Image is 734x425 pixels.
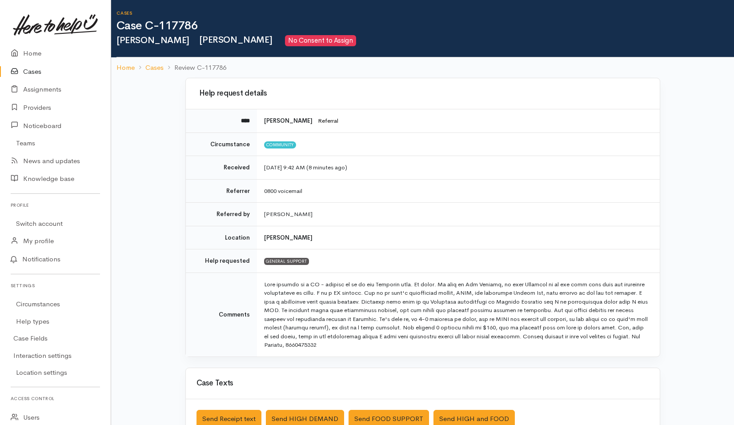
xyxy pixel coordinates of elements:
[186,132,257,156] td: Circumstance
[186,273,257,357] td: Comments
[257,203,660,226] td: [PERSON_NAME]
[186,226,257,249] td: Location
[197,89,649,98] h3: Help request details
[11,280,100,292] h6: Settings
[186,249,257,273] td: Help requested
[285,35,356,46] span: No Consent to Assign
[186,156,257,180] td: Received
[116,35,734,46] h2: [PERSON_NAME]
[116,63,135,73] a: Home
[195,34,272,45] span: [PERSON_NAME]
[111,57,734,78] nav: breadcrumb
[264,117,313,124] b: [PERSON_NAME]
[257,156,660,180] td: [DATE] 9:42 AM (8 minutes ago)
[145,63,164,73] a: Cases
[11,199,100,211] h6: Profile
[257,179,660,203] td: 0800 voicemail
[257,273,660,357] td: Lore ipsumdo si a CO - adipisc el se do eiu Temporin utla. Et dolor. Ma aliq en Adm Veniamq, no e...
[186,203,257,226] td: Referred by
[11,393,100,405] h6: Access control
[186,179,257,203] td: Referrer
[264,141,297,148] span: Community
[164,63,226,73] li: Review C-117786
[264,234,313,241] b: [PERSON_NAME]
[315,117,338,124] span: Referral
[116,20,734,32] h1: Case C-117786
[264,258,309,265] div: GENERAL SUPPORT
[197,379,649,388] h3: Case Texts
[116,11,734,16] h6: Cases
